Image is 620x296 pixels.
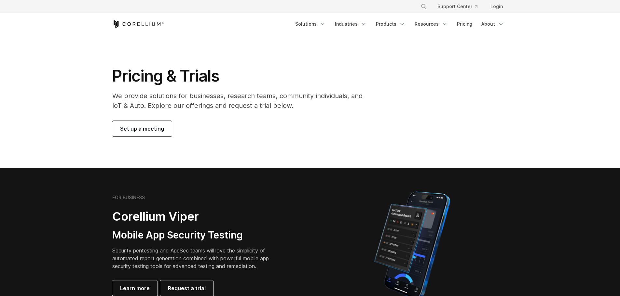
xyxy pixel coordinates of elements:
a: Pricing [453,18,476,30]
a: Industries [331,18,371,30]
a: Corellium Home [112,20,164,28]
span: Request a trial [168,284,206,292]
span: Learn more [120,284,150,292]
h6: FOR BUSINESS [112,195,145,200]
div: Navigation Menu [413,1,508,12]
span: Set up a meeting [120,125,164,133]
a: Support Center [432,1,483,12]
a: Products [372,18,409,30]
p: We provide solutions for businesses, research teams, community individuals, and IoT & Auto. Explo... [112,91,372,110]
button: Search [418,1,430,12]
p: Security pentesting and AppSec teams will love the simplicity of automated report generation comb... [112,247,279,270]
h1: Pricing & Trials [112,66,372,86]
h3: Mobile App Security Testing [112,229,279,241]
a: Set up a meeting [112,121,172,136]
a: Resources [411,18,452,30]
h2: Corellium Viper [112,209,279,224]
a: Learn more [112,280,158,296]
a: Solutions [291,18,330,30]
a: Request a trial [160,280,214,296]
div: Navigation Menu [291,18,508,30]
a: Login [485,1,508,12]
a: About [477,18,508,30]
